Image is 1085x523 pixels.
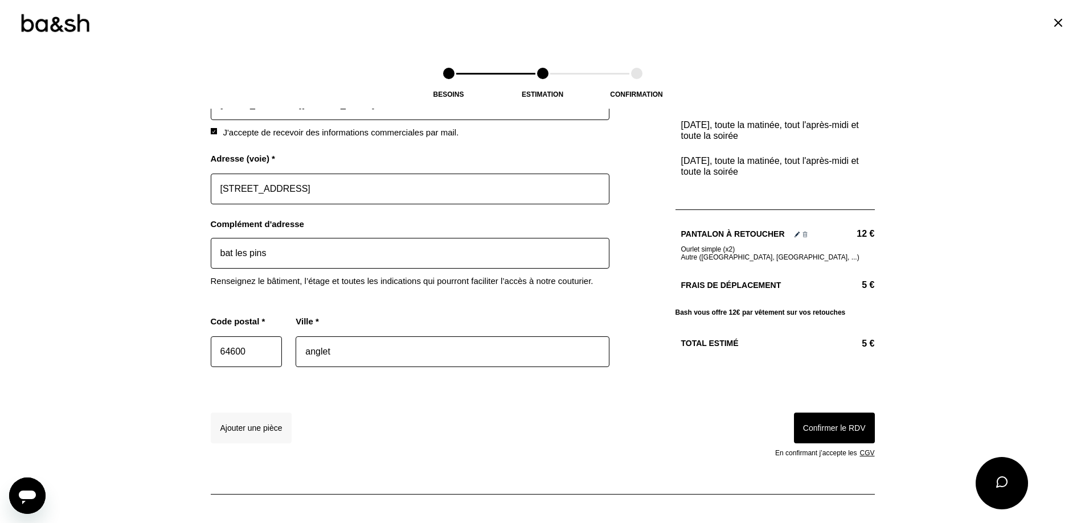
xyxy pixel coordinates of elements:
img: Logo ba&sh by Tilli [20,13,90,34]
button: Confirmer le RDV [794,413,875,443]
h2: Pantalon à retoucher [681,229,785,240]
iframe: Bouton de lancement de la fenêtre de messagerie [9,477,46,514]
p: Renseignez le bâtiment, l’étage et toutes les indications qui pourront faciliter l’accès à notre ... [211,275,609,287]
img: Supprimer [803,232,808,237]
h2: Frais de déplacement [681,280,855,291]
p: [DATE], toute la matinée, tout l'après-midi et toute la soirée [681,120,875,141]
button: Ajouter une pièce [211,413,292,443]
p: J'accepte de recevoir des informations commerciales par mail. [211,127,609,138]
span: Ourlet simple (x2) [681,245,875,253]
div: Bash vous offre 12€ par vêtement sur vos retouches [675,309,875,317]
div: Confirmation [580,90,694,98]
span: 5 € [862,279,874,290]
span: 5 € [862,338,874,349]
img: Éditer [795,232,800,237]
div: En confirmant j’accepte les [775,449,874,457]
p: [DATE], toute la matinée, tout l'après-midi et toute la soirée [681,155,875,177]
div: Besoins [392,90,506,98]
a: CGV [859,449,874,457]
img: sélectionné [212,130,215,133]
h2: Total estimé [681,338,855,349]
span: 12 € [857,228,874,239]
span: Autre ([GEOGRAPHIC_DATA], [GEOGRAPHIC_DATA], ...) [681,253,859,261]
div: Estimation [486,90,600,98]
